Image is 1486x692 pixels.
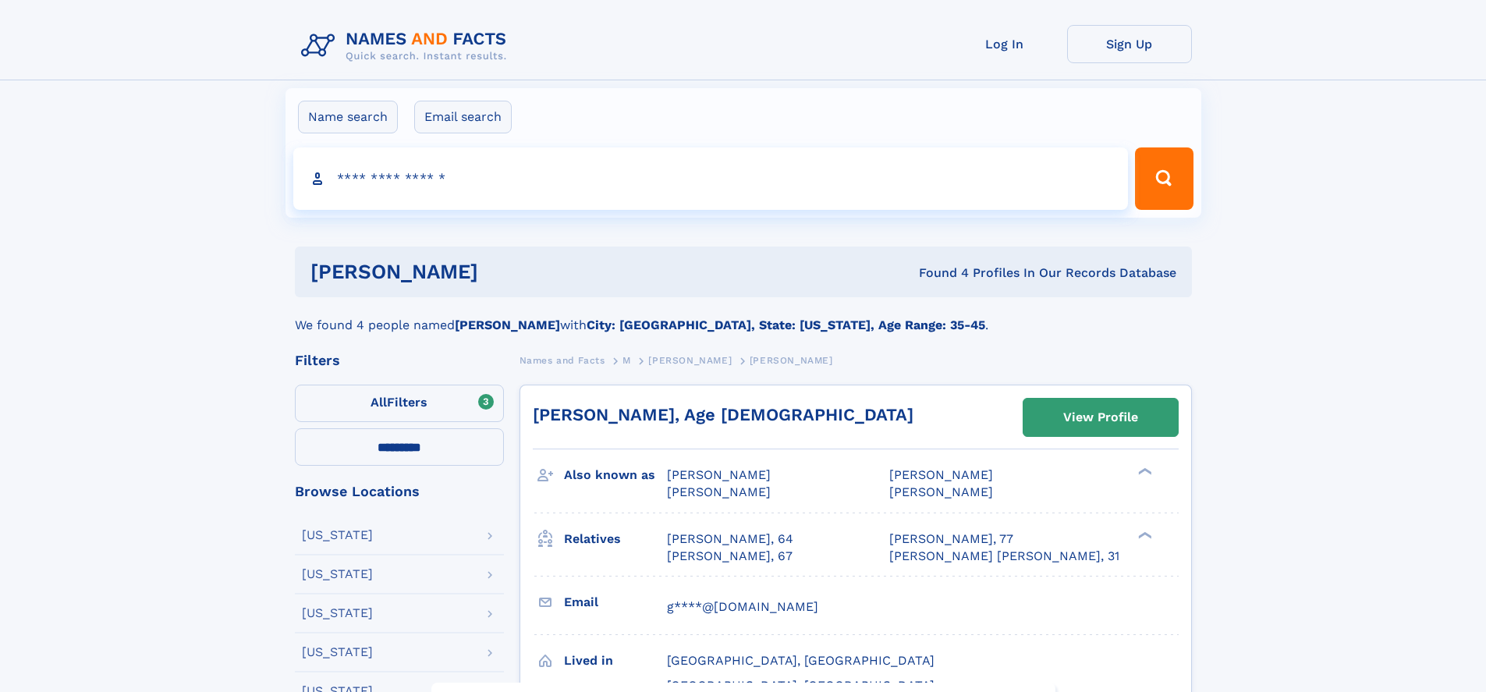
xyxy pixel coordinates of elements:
div: We found 4 people named with . [295,297,1192,335]
span: [PERSON_NAME] [667,467,771,482]
h3: Email [564,589,667,616]
a: M [622,350,631,370]
div: ❯ [1134,467,1153,477]
div: Found 4 Profiles In Our Records Database [698,264,1176,282]
div: Browse Locations [295,484,504,499]
span: [PERSON_NAME] [750,355,833,366]
h1: [PERSON_NAME] [310,262,699,282]
a: [PERSON_NAME], 67 [667,548,793,565]
a: Sign Up [1067,25,1192,63]
h3: Also known as [564,462,667,488]
div: Filters [295,353,504,367]
b: [PERSON_NAME] [455,318,560,332]
div: [US_STATE] [302,529,373,541]
span: [PERSON_NAME] [648,355,732,366]
a: [PERSON_NAME] [PERSON_NAME], 31 [889,548,1119,565]
h3: Lived in [564,648,667,674]
a: [PERSON_NAME] [648,350,732,370]
div: [US_STATE] [302,568,373,580]
span: [PERSON_NAME] [889,467,993,482]
button: Search Button [1135,147,1193,210]
label: Filters [295,385,504,422]
label: Email search [414,101,512,133]
div: [US_STATE] [302,607,373,619]
span: [PERSON_NAME] [889,484,993,499]
span: All [371,395,387,410]
a: [PERSON_NAME], 64 [667,531,793,548]
label: Name search [298,101,398,133]
span: M [622,355,631,366]
b: City: [GEOGRAPHIC_DATA], State: [US_STATE], Age Range: 35-45 [587,318,985,332]
h3: Relatives [564,526,667,552]
input: search input [293,147,1129,210]
a: [PERSON_NAME], 77 [889,531,1013,548]
div: [US_STATE] [302,646,373,658]
a: Names and Facts [520,350,605,370]
span: [GEOGRAPHIC_DATA], [GEOGRAPHIC_DATA] [667,653,935,668]
a: [PERSON_NAME], Age [DEMOGRAPHIC_DATA] [533,405,913,424]
a: Log In [942,25,1067,63]
img: Logo Names and Facts [295,25,520,67]
div: View Profile [1063,399,1138,435]
span: [PERSON_NAME] [667,484,771,499]
a: View Profile [1023,399,1178,436]
div: ❯ [1134,530,1153,540]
